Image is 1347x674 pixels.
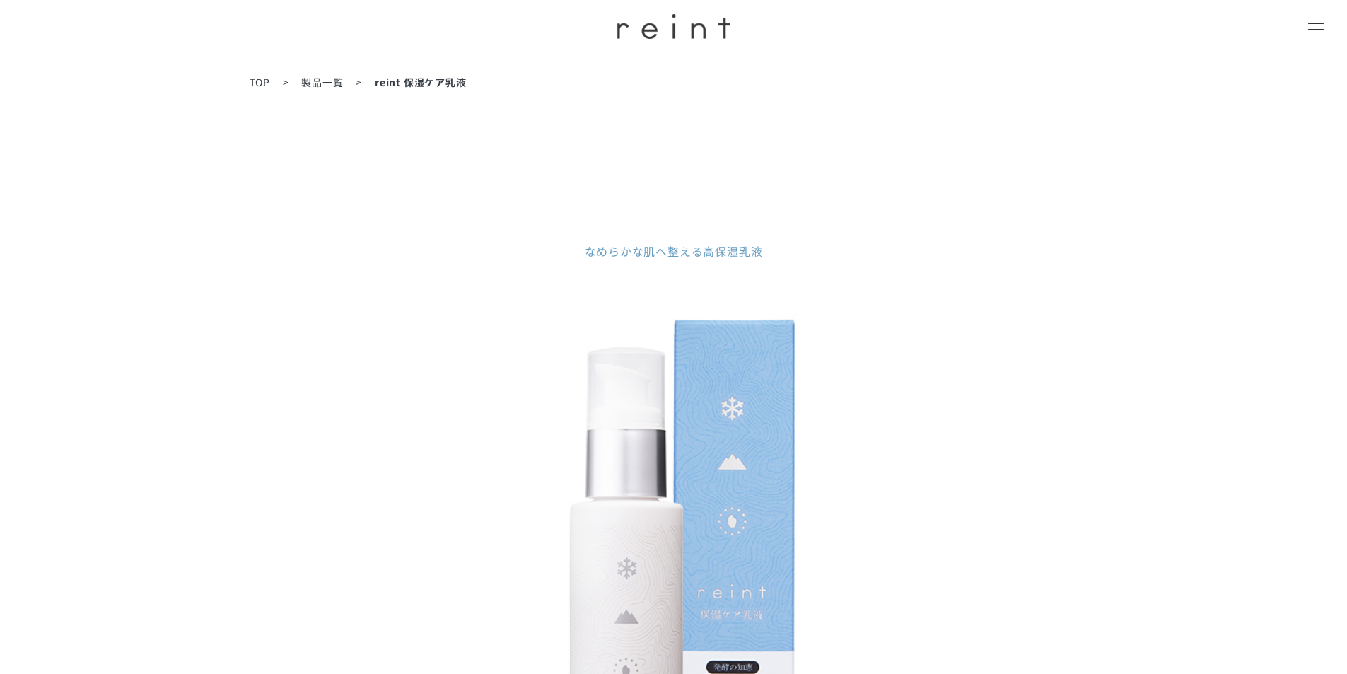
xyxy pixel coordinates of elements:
img: ロゴ [617,14,730,39]
a: 製品一覧 [301,75,343,89]
dd: なめらかな肌へ整える高保湿乳液 [391,243,957,260]
a: TOP [250,75,270,89]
